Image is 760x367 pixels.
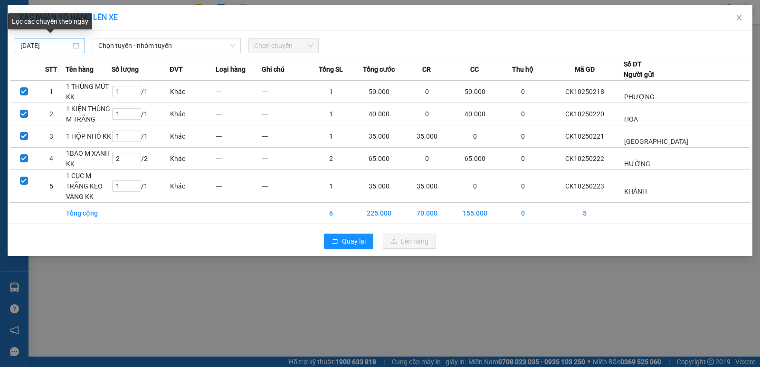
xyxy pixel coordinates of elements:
td: --- [262,148,308,170]
span: Tổng cước [363,64,395,75]
td: 1 HỘP NHỎ KK [66,125,112,148]
td: Khác [170,81,216,103]
span: PHƯỢNG [624,93,655,101]
td: 1 CỤC M TRẮNG KEO VÀNG KK [66,170,112,203]
td: 1 KIỆN THÙNG M TRẮNG [66,103,112,125]
td: 0 [404,148,450,170]
button: uploadLên hàng [383,234,436,249]
td: 0 [404,81,450,103]
td: 0 [450,170,500,203]
td: 2 [308,148,354,170]
span: CR [422,64,431,75]
td: --- [216,103,262,125]
span: rollback [332,238,338,245]
td: Khác [170,170,216,203]
td: 40.000 [450,103,500,125]
td: CK10250221 [546,125,624,148]
div: Lọc các chuyến theo ngày [8,13,92,29]
button: rollbackQuay lại [324,234,373,249]
td: 50.000 [354,81,404,103]
span: ĐVT [170,64,183,75]
td: 225.000 [354,203,404,224]
td: 40.000 [354,103,404,125]
span: KHÁNH [624,188,647,195]
td: --- [216,81,262,103]
span: Chọn chuyến [254,38,313,53]
td: 1 [308,103,354,125]
td: CK10250223 [546,170,624,203]
td: 0 [500,148,546,170]
span: Ghi chú [262,64,285,75]
span: STT [45,64,57,75]
td: 0 [450,125,500,148]
span: Tổng SL [319,64,343,75]
span: XÁC NHẬN SỐ HÀNG LÊN XE [19,13,118,22]
span: Quay lại [342,236,366,246]
td: 50.000 [450,81,500,103]
td: 1 [308,125,354,148]
td: --- [262,103,308,125]
span: HƯỜNG [624,160,650,168]
input: 14/10/2025 [20,40,71,51]
td: 4 [38,148,65,170]
td: --- [216,148,262,170]
td: Khác [170,125,216,148]
td: 0 [500,125,546,148]
span: HOA [624,115,638,123]
span: Mã GD [575,64,595,75]
td: 0 [500,81,546,103]
td: / 1 [112,81,170,103]
td: 35.000 [354,170,404,203]
td: 0 [500,170,546,203]
td: --- [262,125,308,148]
td: --- [216,170,262,203]
td: 1 [308,170,354,203]
td: CK10250222 [546,148,624,170]
div: Số ĐT Người gửi [624,59,654,80]
td: 1 [308,81,354,103]
td: 1 THÙNG MÚT KK [66,81,112,103]
td: Khác [170,148,216,170]
td: 5 [38,170,65,203]
td: 65.000 [450,148,500,170]
span: Số lượng [112,64,139,75]
td: CK10250218 [546,81,624,103]
span: down [230,43,236,48]
td: 1 [38,81,65,103]
td: 0 [404,103,450,125]
span: Thu hộ [512,64,533,75]
td: Khác [170,103,216,125]
td: 65.000 [354,148,404,170]
td: 155.000 [450,203,500,224]
span: Tên hàng [66,64,94,75]
span: CC [470,64,479,75]
td: 35.000 [404,170,450,203]
td: --- [262,170,308,203]
td: 70.000 [404,203,450,224]
span: Loại hàng [216,64,246,75]
td: 0 [500,203,546,224]
td: --- [262,81,308,103]
td: / 1 [112,103,170,125]
td: 2 [38,103,65,125]
td: 5 [546,203,624,224]
td: / 2 [112,148,170,170]
td: 0 [500,103,546,125]
button: Close [726,5,752,31]
td: CK10250220 [546,103,624,125]
td: Tổng cộng [66,203,112,224]
td: / 1 [112,170,170,203]
td: --- [216,125,262,148]
td: 35.000 [404,125,450,148]
td: 1BAO M XANH KK [66,148,112,170]
td: 3 [38,125,65,148]
td: 35.000 [354,125,404,148]
span: Chọn tuyến - nhóm tuyến [98,38,235,53]
span: [GEOGRAPHIC_DATA] [624,138,688,145]
td: / 1 [112,125,170,148]
span: close [735,14,743,21]
td: 6 [308,203,354,224]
